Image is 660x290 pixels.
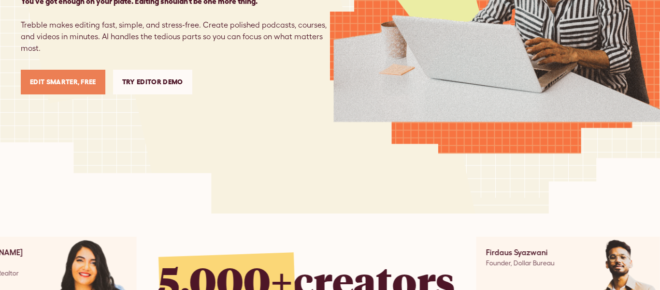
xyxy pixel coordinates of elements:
div: Firdaus Syazwani [486,246,554,258]
div: Founder, Dollar Bureau [486,258,554,268]
a: Try Editor Demo [113,70,192,94]
a: Edit Smarter, Free [21,70,105,94]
